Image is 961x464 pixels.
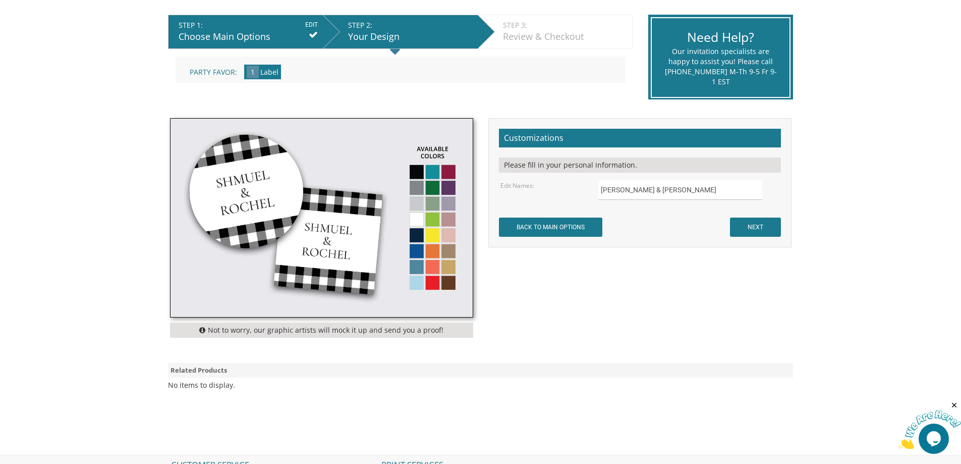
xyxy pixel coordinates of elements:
[168,380,235,390] div: No items to display.
[499,129,781,148] h2: Customizations
[170,323,473,338] div: Not to worry, our graphic artists will mock it up and send you a proof!
[179,20,318,30] div: STEP 1:
[168,363,794,378] div: Related Products
[305,20,318,29] input: EDIT
[260,67,278,77] span: Label
[179,30,318,43] div: Choose Main Options
[664,28,777,46] div: Need Help?
[503,30,627,43] div: Review & Checkout
[503,20,627,30] div: STEP 3:
[348,30,473,43] div: Your Design
[730,218,781,237] input: NEXT
[664,46,777,87] div: Our invitation specialists are happy to assist you! Please call [PHONE_NUMBER] M-Th 9-5 Fr 9-1 EST
[348,20,473,30] div: STEP 2:
[171,119,473,318] img: label-style7.jpg
[500,181,534,190] label: Edit Names:
[898,401,961,449] iframe: chat widget
[190,67,237,77] span: Party Favor:
[247,66,259,78] span: 1
[499,218,602,237] input: BACK TO MAIN OPTIONS
[499,158,781,173] div: Please fill in your personal information.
